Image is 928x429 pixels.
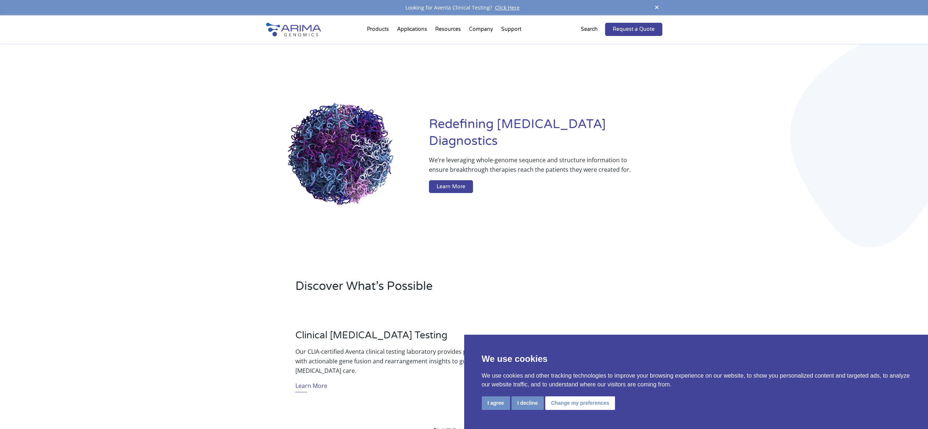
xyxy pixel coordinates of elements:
[605,23,662,36] a: Request a Quote
[295,278,558,300] h2: Discover What’s Possible
[429,180,473,193] a: Learn More
[482,371,911,389] p: We use cookies and other tracking technologies to improve your browsing experience on our website...
[429,116,662,155] h1: Redefining [MEDICAL_DATA] Diagnostics
[492,4,523,11] a: Click Here
[266,23,321,36] img: Arima-Genomics-logo
[512,396,544,410] button: I decline
[581,25,598,34] p: Search
[545,396,615,410] button: Change my preferences
[482,352,911,366] p: We use cookies
[295,330,495,347] h3: Clinical [MEDICAL_DATA] Testing
[429,155,633,180] p: We’re leveraging whole-genome sequence and structure information to ensure breakthrough therapies...
[482,396,510,410] button: I agree
[266,3,662,12] div: Looking for Aventa Clinical Testing?
[295,347,495,375] p: Our CLIA-certified Aventa clinical testing laboratory provides physicians with actionable gene fu...
[295,381,327,392] a: Learn More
